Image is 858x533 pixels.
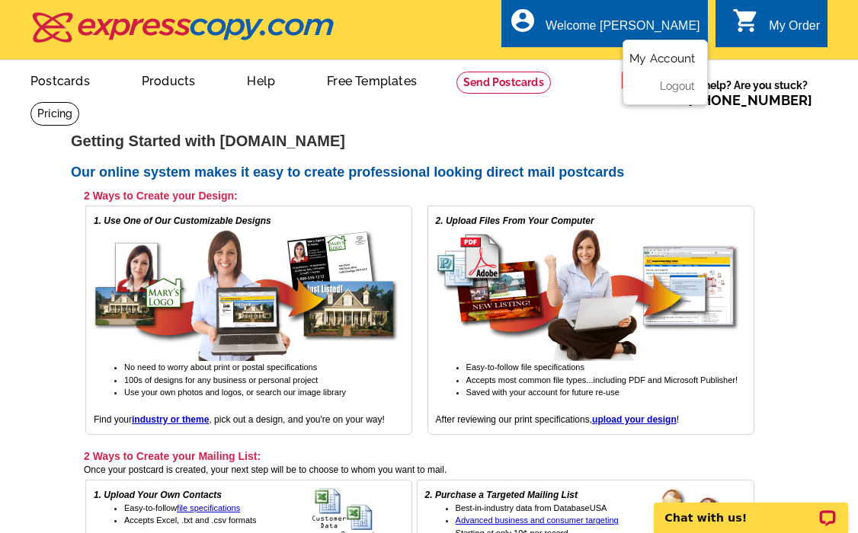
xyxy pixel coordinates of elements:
[223,62,299,97] a: Help
[132,414,209,425] a: industry or theme
[629,52,695,65] a: My Account
[466,362,584,372] span: Easy-to-follow file specifications
[436,228,741,361] img: upload your own design for free
[117,62,220,97] a: Products
[124,375,318,385] span: 100s of designs for any business or personal project
[466,375,738,385] span: Accepts most common file types...including PDF and Microsoft Publisher!
[124,388,346,397] span: Use your own photos and logos, or search our image library
[509,7,536,34] i: account_circle
[94,215,271,226] em: 1. Use One of Our Customizable Designs
[621,60,662,101] img: help
[84,464,447,475] span: Once your postcard is created, your next step will be to choose to whom you want to mail.
[124,503,240,512] span: Easy-to-follow
[456,503,607,512] span: Best-in-industry data from DatabaseUSA
[662,78,820,108] span: Need help? Are you stuck?
[94,228,399,361] img: free online postcard designs
[177,503,240,512] a: file specifications
[732,17,820,36] a: shopping_cart My Order
[84,449,754,463] h3: 2 Ways to Create your Mailing List:
[466,388,619,397] span: Saved with your account for future re-use
[662,92,812,108] span: Call
[436,414,679,425] span: After reviewing our print specifications, !
[456,515,619,525] a: Advanced business and consumer targeting
[71,164,787,181] h2: Our online system makes it easy to create professional looking direct mail postcards
[644,485,858,533] iframe: LiveChat chat widget
[94,490,222,500] em: 1. Upload Your Own Contacts
[436,215,594,226] em: 2. Upload Files From Your Computer
[769,19,820,40] div: My Order
[124,515,257,525] span: Accepts Excel, .txt and .csv formats
[84,189,754,203] h3: 2 Ways to Create your Design:
[425,490,578,500] em: 2. Purchase a Targeted Mailing List
[688,92,812,108] a: [PHONE_NUMBER]
[732,7,760,34] i: shopping_cart
[94,414,385,425] span: Find your , pick out a design, and you're on your way!
[6,62,114,97] a: Postcards
[71,133,787,149] h1: Getting Started with [DOMAIN_NAME]
[660,80,695,92] a: Logout
[124,362,317,372] span: No need to worry about print or postal specifications
[546,19,700,40] div: Welcome [PERSON_NAME]
[303,62,441,97] a: Free Templates
[592,414,677,425] a: upload your design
